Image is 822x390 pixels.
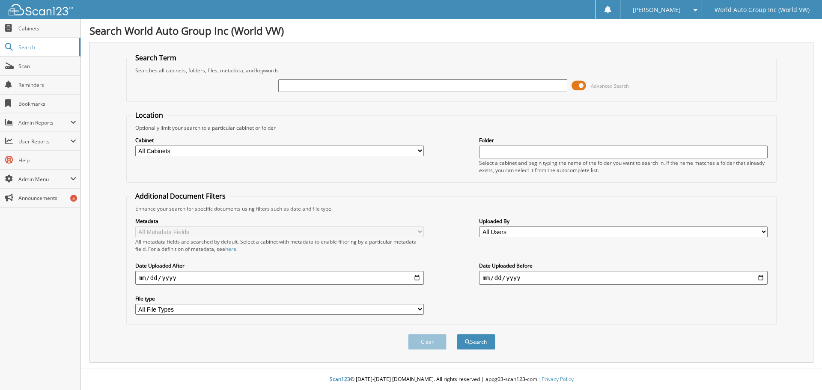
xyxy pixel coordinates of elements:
[18,81,76,89] span: Reminders
[18,119,70,126] span: Admin Reports
[408,334,447,350] button: Clear
[18,63,76,70] span: Scan
[330,375,350,383] span: Scan123
[18,44,75,51] span: Search
[131,124,772,131] div: Optionally limit your search to a particular cabinet or folder
[131,205,772,212] div: Enhance your search for specific documents using filters such as date and file type.
[633,7,681,12] span: [PERSON_NAME]
[131,67,772,74] div: Searches all cabinets, folders, files, metadata, and keywords
[135,262,424,269] label: Date Uploaded After
[457,334,495,350] button: Search
[18,194,76,202] span: Announcements
[131,191,230,201] legend: Additional Document Filters
[131,53,181,63] legend: Search Term
[479,217,768,225] label: Uploaded By
[89,24,813,38] h1: Search World Auto Group Inc (World VW)
[18,176,70,183] span: Admin Menu
[135,217,424,225] label: Metadata
[479,262,768,269] label: Date Uploaded Before
[18,100,76,107] span: Bookmarks
[135,271,424,285] input: start
[81,369,822,390] div: © [DATE]-[DATE] [DOMAIN_NAME]. All rights reserved | appg03-scan123-com |
[18,157,76,164] span: Help
[135,295,424,302] label: File type
[18,25,76,32] span: Cabinets
[131,110,167,120] legend: Location
[70,195,77,202] div: 5
[591,83,629,89] span: Advanced Search
[9,4,73,15] img: scan123-logo-white.svg
[479,137,768,144] label: Folder
[225,245,236,253] a: here
[479,271,768,285] input: end
[18,138,70,145] span: User Reports
[135,137,424,144] label: Cabinet
[135,238,424,253] div: All metadata fields are searched by default. Select a cabinet with metadata to enable filtering b...
[715,7,810,12] span: World Auto Group Inc (World VW)
[542,375,574,383] a: Privacy Policy
[479,159,768,174] div: Select a cabinet and begin typing the name of the folder you want to search in. If the name match...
